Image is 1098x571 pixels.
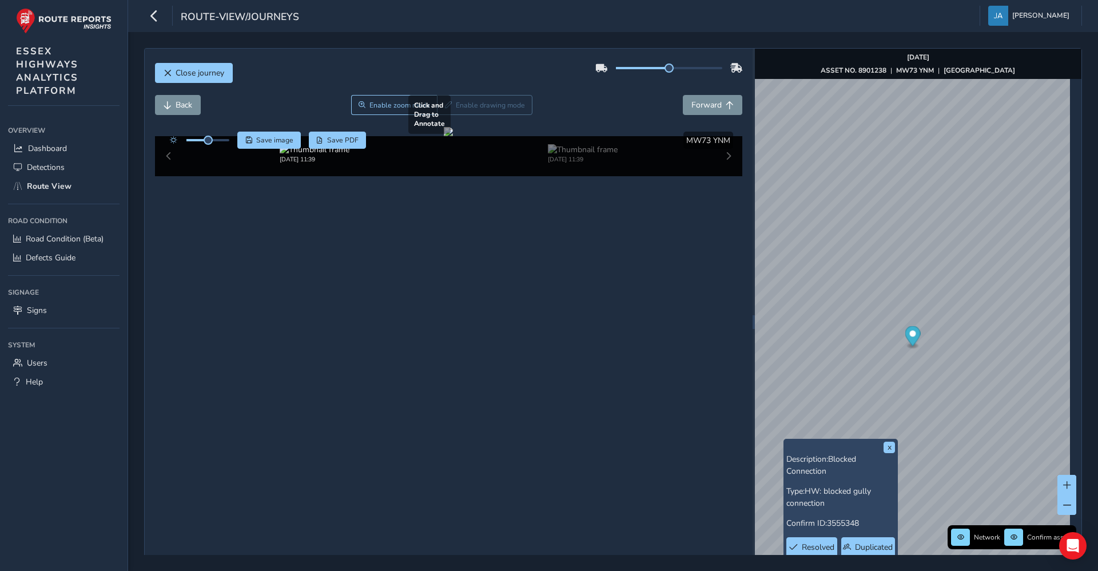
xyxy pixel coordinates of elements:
button: Close journey [155,63,233,83]
strong: [GEOGRAPHIC_DATA] [944,66,1015,75]
p: Confirm ID: [786,517,895,529]
button: Duplicated [841,537,895,557]
a: Dashboard [8,139,120,158]
button: Back [155,95,201,115]
span: Save image [256,136,293,145]
span: Duplicated [855,542,893,553]
img: rr logo [16,8,112,34]
span: ESSEX HIGHWAYS ANALYTICS PLATFORM [16,45,78,97]
div: System [8,336,120,354]
strong: MW73 YNM [896,66,934,75]
button: x [884,442,895,453]
button: Save [237,132,301,149]
span: MW73 YNM [686,135,730,146]
span: Save PDF [327,136,359,145]
a: Route View [8,177,120,196]
img: diamond-layout [988,6,1008,26]
p: Type: [786,485,895,509]
span: Network [974,533,1000,542]
span: [PERSON_NAME] [1012,6,1069,26]
div: Road Condition [8,212,120,229]
span: Users [27,358,47,368]
p: Description: [786,453,895,477]
span: Dashboard [28,143,67,154]
button: PDF [309,132,367,149]
div: Open Intercom Messenger [1059,532,1087,560]
button: Forward [683,95,742,115]
a: Road Condition (Beta) [8,229,120,248]
strong: ASSET NO. 8901238 [821,66,886,75]
a: Users [8,354,120,372]
button: [PERSON_NAME] [988,6,1073,26]
span: Back [176,100,192,110]
span: Help [26,376,43,387]
div: Overview [8,122,120,139]
span: HW: blocked gully connection [786,486,871,509]
span: Signs [27,305,47,316]
img: Thumbnail frame [548,144,618,155]
span: Forward [691,100,722,110]
a: Signs [8,301,120,320]
div: [DATE] 11:39 [548,155,618,164]
a: Defects Guide [8,248,120,267]
span: Route View [27,181,71,192]
strong: [DATE] [907,53,929,62]
a: Help [8,372,120,391]
div: | | [821,66,1015,75]
span: Road Condition (Beta) [26,233,104,244]
div: [DATE] 11:39 [280,155,349,164]
img: Thumbnail frame [280,144,349,155]
button: Zoom [351,95,437,115]
a: Detections [8,158,120,177]
span: route-view/journeys [181,10,299,26]
span: 3555348 [827,518,859,529]
span: Blocked Connection [786,454,856,477]
div: Map marker [905,326,920,350]
div: Signage [8,284,120,301]
span: Close journey [176,68,224,78]
button: Resolved [786,537,837,557]
span: Confirm assets [1027,533,1073,542]
span: Detections [27,162,65,173]
span: Defects Guide [26,252,75,263]
span: Enable zoom mode [369,101,430,110]
span: Resolved [802,542,834,553]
